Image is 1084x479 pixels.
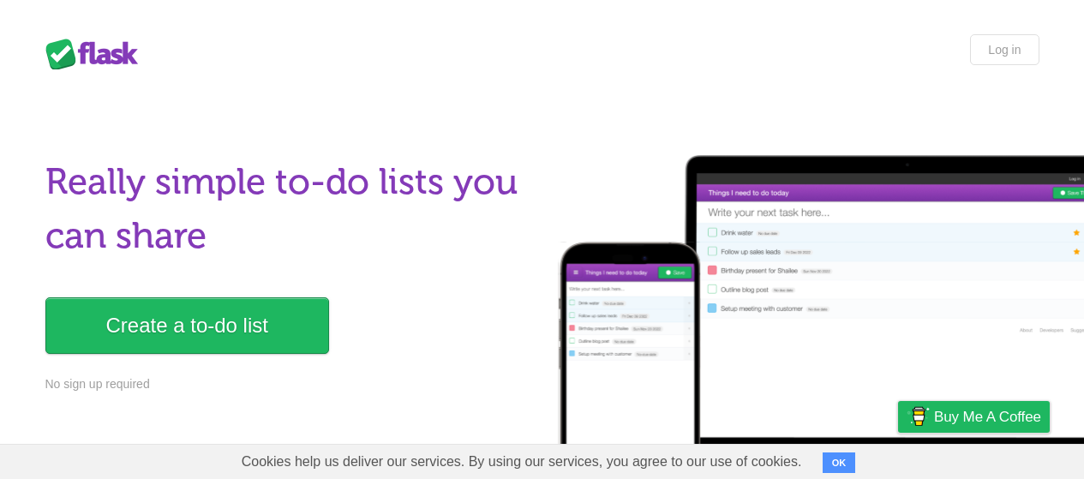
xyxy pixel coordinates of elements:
h1: Really simple to-do lists you can share [45,155,532,263]
div: Flask Lists [45,39,148,69]
span: Cookies help us deliver our services. By using our services, you agree to our use of cookies. [225,445,819,479]
img: Buy me a coffee [907,402,930,431]
button: OK [823,452,856,473]
span: Buy me a coffee [934,402,1041,432]
a: Log in [970,34,1039,65]
p: No sign up required [45,375,532,393]
a: Buy me a coffee [898,401,1050,433]
a: Create a to-do list [45,297,329,354]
